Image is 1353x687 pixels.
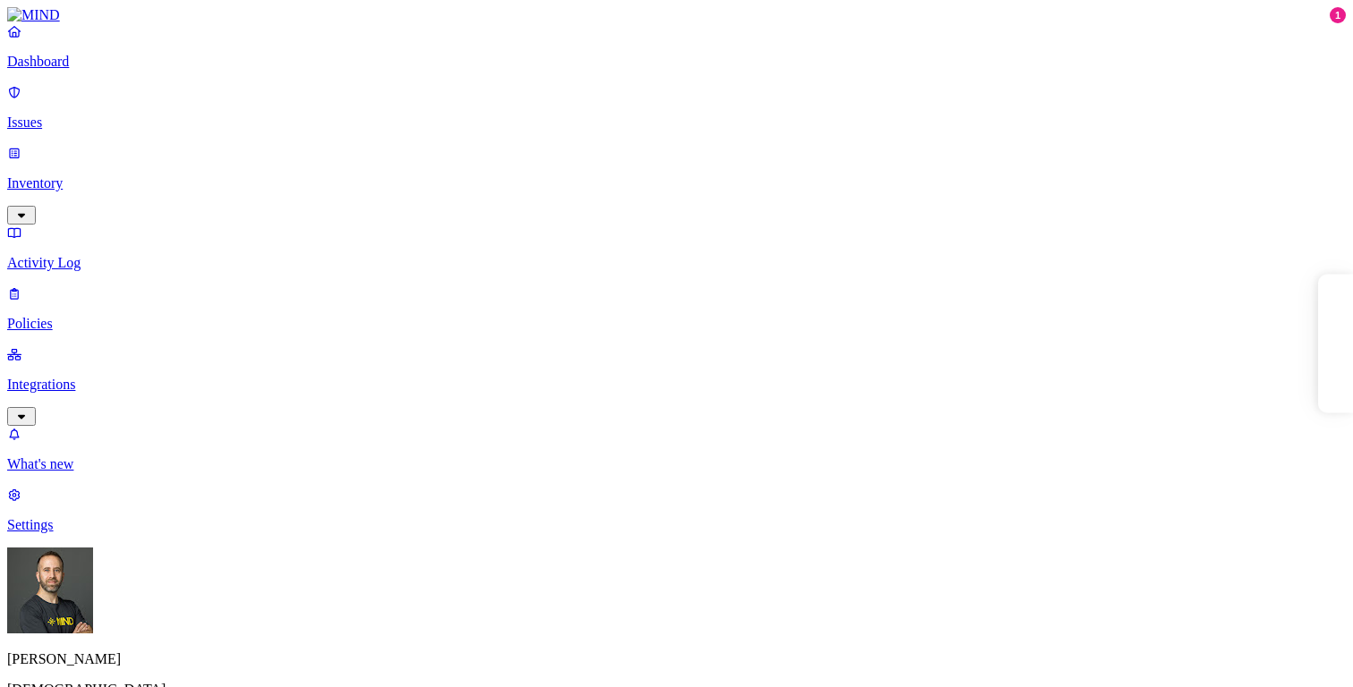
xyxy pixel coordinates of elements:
[7,175,1346,191] p: Inventory
[7,285,1346,332] a: Policies
[7,7,1346,23] a: MIND
[7,84,1346,131] a: Issues
[7,346,1346,423] a: Integrations
[7,225,1346,271] a: Activity Log
[7,426,1346,472] a: What's new
[7,651,1346,667] p: [PERSON_NAME]
[7,54,1346,70] p: Dashboard
[7,114,1346,131] p: Issues
[7,547,93,633] img: Tom Mayblum
[7,23,1346,70] a: Dashboard
[7,145,1346,222] a: Inventory
[7,7,60,23] img: MIND
[7,456,1346,472] p: What's new
[7,487,1346,533] a: Settings
[7,377,1346,393] p: Integrations
[7,255,1346,271] p: Activity Log
[1330,7,1346,23] div: 1
[7,316,1346,332] p: Policies
[7,517,1346,533] p: Settings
